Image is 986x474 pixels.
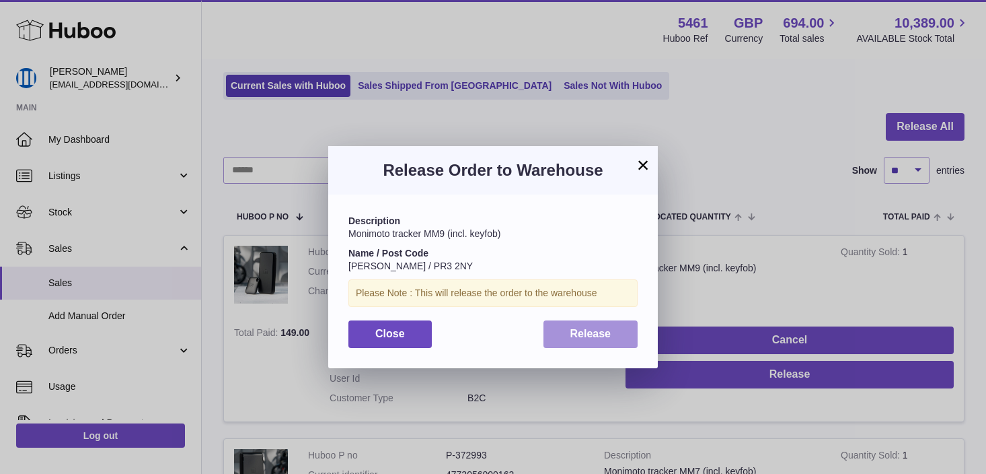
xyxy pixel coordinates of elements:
[348,279,638,307] div: Please Note : This will release the order to the warehouse
[348,160,638,181] h3: Release Order to Warehouse
[375,328,405,339] span: Close
[635,157,651,173] button: ×
[348,215,400,226] strong: Description
[348,261,473,271] span: [PERSON_NAME] / PR3 2NY
[348,228,500,239] span: Monimoto tracker MM9 (incl. keyfob)
[348,248,428,259] strong: Name / Post Code
[348,320,432,348] button: Close
[543,320,638,348] button: Release
[570,328,611,339] span: Release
